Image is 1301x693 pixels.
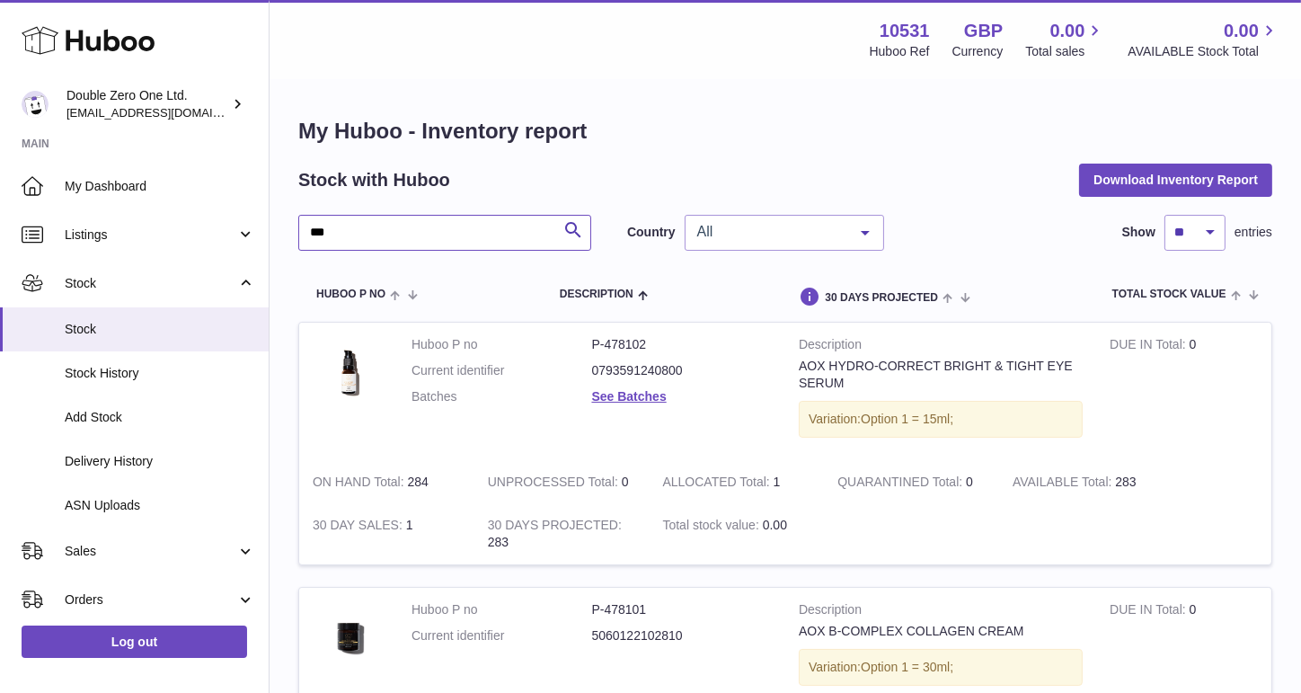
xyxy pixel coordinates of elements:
strong: AVAILABLE Total [1013,475,1115,493]
span: Orders [65,591,236,609]
dt: Current identifier [412,627,592,644]
a: 0.00 AVAILABLE Stock Total [1128,19,1279,60]
span: Stock [65,275,236,292]
span: 0.00 [763,518,787,532]
span: AVAILABLE Stock Total [1128,43,1279,60]
td: 1 [299,503,474,564]
span: My Dashboard [65,178,255,195]
dd: 0793591240800 [592,362,773,379]
div: Huboo Ref [870,43,930,60]
label: Show [1122,224,1155,241]
span: [EMAIL_ADDRESS][DOMAIN_NAME] [66,105,264,120]
span: 0.00 [1224,19,1259,43]
label: Country [627,224,676,241]
span: Listings [65,227,236,244]
strong: ALLOCATED Total [663,475,774,493]
span: Total sales [1025,43,1105,60]
td: 0 [1096,323,1271,460]
span: Huboo P no [316,289,385,300]
strong: UNPROCESSED Total [488,475,622,493]
span: entries [1235,224,1272,241]
img: product image [313,601,385,673]
strong: GBP [964,19,1003,43]
strong: 30 DAY SALES [313,518,406,537]
strong: DUE IN Total [1110,337,1189,356]
dd: 5060122102810 [592,627,773,644]
span: Option 1 = 30ml; [861,660,953,674]
h1: My Huboo - Inventory report [298,117,1272,146]
div: AOX HYDRO-CORRECT BRIGHT & TIGHT EYE SERUM [799,358,1083,392]
h2: Stock with Huboo [298,168,450,192]
a: See Batches [592,389,667,404]
span: Delivery History [65,453,255,470]
span: 30 DAYS PROJECTED [825,292,938,304]
span: Description [560,289,633,300]
div: Variation: [799,401,1083,438]
dt: Current identifier [412,362,592,379]
a: Log out [22,626,247,658]
span: Option 1 = 15ml; [861,412,953,426]
strong: 30 DAYS PROJECTED [488,518,622,537]
td: 283 [474,503,650,564]
td: 0 [474,460,650,504]
button: Download Inventory Report [1079,164,1272,196]
strong: QUARANTINED Total [837,475,966,493]
dt: Huboo P no [412,601,592,618]
strong: Description [799,336,1083,358]
img: hello@001skincare.com [22,91,49,118]
dd: P-478102 [592,336,773,353]
div: Double Zero One Ltd. [66,87,228,121]
dt: Batches [412,388,592,405]
span: Total stock value [1112,289,1226,300]
strong: ON HAND Total [313,475,408,493]
span: Stock [65,321,255,338]
strong: Description [799,601,1083,623]
dd: P-478101 [592,601,773,618]
strong: Total stock value [663,518,763,537]
span: Add Stock [65,409,255,426]
td: 284 [299,460,474,504]
div: Variation: [799,649,1083,686]
strong: 10531 [880,19,930,43]
strong: DUE IN Total [1110,602,1189,621]
a: 0.00 Total sales [1025,19,1105,60]
span: 0.00 [1050,19,1085,43]
span: 0 [966,475,973,489]
span: ASN Uploads [65,497,255,514]
div: AOX B-COMPLEX COLLAGEN CREAM [799,623,1083,640]
td: 1 [650,460,825,504]
span: Stock History [65,365,255,382]
span: All [693,223,847,241]
dt: Huboo P no [412,336,592,353]
span: Sales [65,543,236,560]
div: Currency [952,43,1004,60]
img: product image [313,336,385,408]
td: 283 [999,460,1174,504]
